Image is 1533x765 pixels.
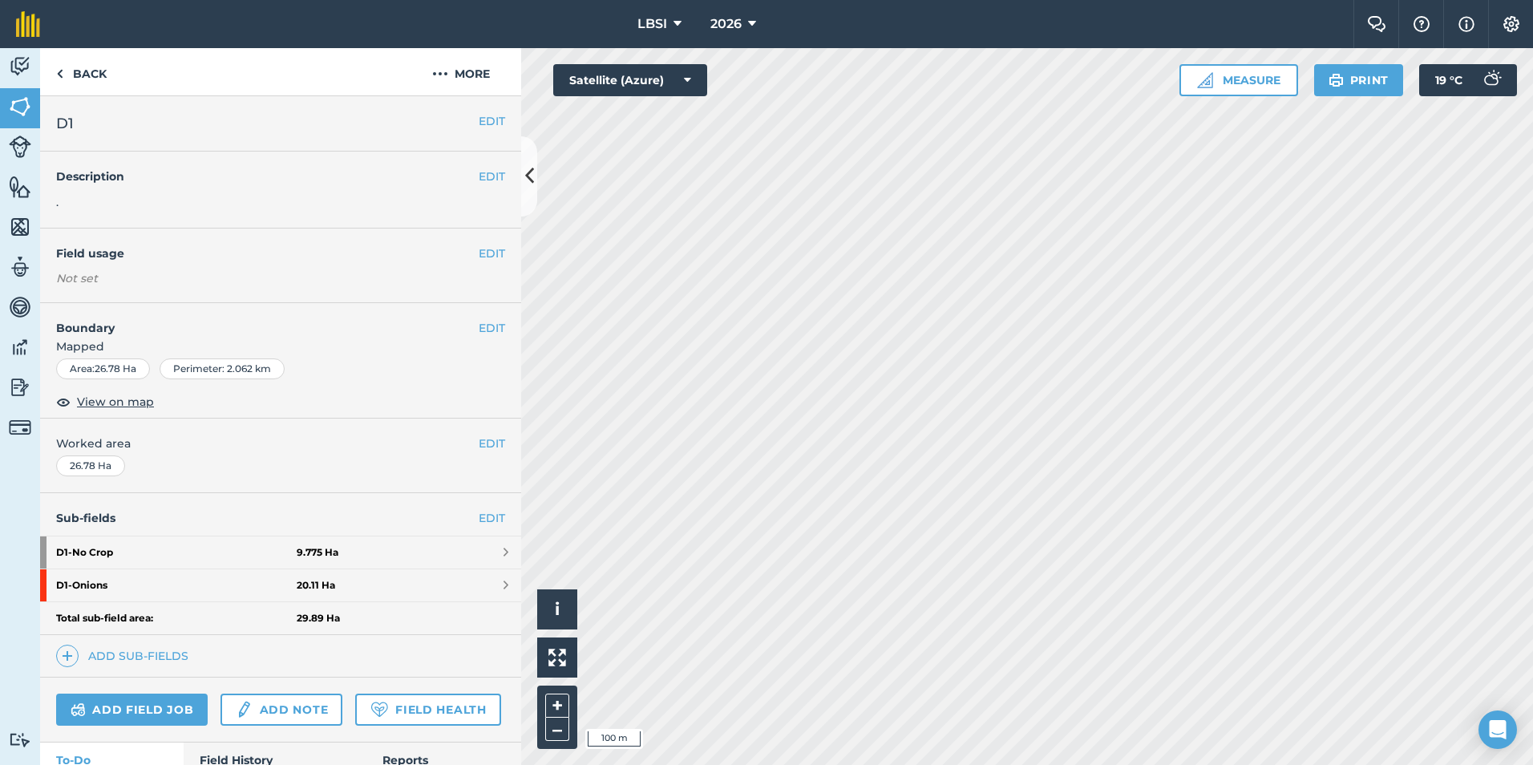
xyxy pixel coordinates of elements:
img: svg+xml;base64,PD94bWwgdmVyc2lvbj0iMS4wIiBlbmNvZGluZz0idXRmLTgiPz4KPCEtLSBHZW5lcmF0b3I6IEFkb2JlIE... [9,136,31,158]
span: . [56,195,59,209]
h4: Sub-fields [40,509,521,527]
img: svg+xml;base64,PD94bWwgdmVyc2lvbj0iMS4wIiBlbmNvZGluZz0idXRmLTgiPz4KPCEtLSBHZW5lcmF0b3I6IEFkb2JlIE... [235,700,253,719]
img: A cog icon [1502,16,1521,32]
h4: Field usage [56,245,479,262]
button: Print [1314,64,1404,96]
button: EDIT [479,168,505,185]
span: i [555,599,560,619]
img: A question mark icon [1412,16,1431,32]
strong: 29.89 Ha [297,612,340,625]
img: svg+xml;base64,PD94bWwgdmVyc2lvbj0iMS4wIiBlbmNvZGluZz0idXRmLTgiPz4KPCEtLSBHZW5lcmF0b3I6IEFkb2JlIE... [1475,64,1507,96]
img: Two speech bubbles overlapping with the left bubble in the forefront [1367,16,1386,32]
a: D1-No Crop9.775 Ha [40,536,521,569]
button: + [545,694,569,718]
strong: 20.11 Ha [297,579,335,592]
span: View on map [77,393,154,411]
a: Back [40,48,123,95]
img: svg+xml;base64,PD94bWwgdmVyc2lvbj0iMS4wIiBlbmNvZGluZz0idXRmLTgiPz4KPCEtLSBHZW5lcmF0b3I6IEFkb2JlIE... [9,732,31,747]
a: D1-Onions20.11 Ha [40,569,521,601]
strong: D1 - No Crop [56,536,297,569]
strong: 9.775 Ha [297,546,338,559]
img: svg+xml;base64,PD94bWwgdmVyc2lvbj0iMS4wIiBlbmNvZGluZz0idXRmLTgiPz4KPCEtLSBHZW5lcmF0b3I6IEFkb2JlIE... [9,255,31,279]
img: svg+xml;base64,PHN2ZyB4bWxucz0iaHR0cDovL3d3dy53My5vcmcvMjAwMC9zdmciIHdpZHRoPSIxNyIgaGVpZ2h0PSIxNy... [1458,14,1474,34]
img: Four arrows, one pointing top left, one top right, one bottom right and the last bottom left [548,649,566,666]
span: Mapped [40,338,521,355]
button: i [537,589,577,629]
div: Not set [56,270,505,286]
a: Add field job [56,694,208,726]
img: svg+xml;base64,PD94bWwgdmVyc2lvbj0iMS4wIiBlbmNvZGluZz0idXRmLTgiPz4KPCEtLSBHZW5lcmF0b3I6IEFkb2JlIE... [9,295,31,319]
img: svg+xml;base64,PHN2ZyB4bWxucz0iaHR0cDovL3d3dy53My5vcmcvMjAwMC9zdmciIHdpZHRoPSI5IiBoZWlnaHQ9IjI0Ii... [56,64,63,83]
a: EDIT [479,509,505,527]
img: fieldmargin Logo [16,11,40,37]
img: svg+xml;base64,PHN2ZyB4bWxucz0iaHR0cDovL3d3dy53My5vcmcvMjAwMC9zdmciIHdpZHRoPSIxOCIgaGVpZ2h0PSIyNC... [56,392,71,411]
a: Add sub-fields [56,645,195,667]
span: 2026 [710,14,742,34]
img: Ruler icon [1197,72,1213,88]
button: – [545,718,569,741]
img: svg+xml;base64,PHN2ZyB4bWxucz0iaHR0cDovL3d3dy53My5vcmcvMjAwMC9zdmciIHdpZHRoPSI1NiIgaGVpZ2h0PSI2MC... [9,95,31,119]
h4: Boundary [40,303,479,337]
img: svg+xml;base64,PHN2ZyB4bWxucz0iaHR0cDovL3d3dy53My5vcmcvMjAwMC9zdmciIHdpZHRoPSIxOSIgaGVpZ2h0PSIyNC... [1329,71,1344,90]
img: svg+xml;base64,PD94bWwgdmVyc2lvbj0iMS4wIiBlbmNvZGluZz0idXRmLTgiPz4KPCEtLSBHZW5lcmF0b3I6IEFkb2JlIE... [71,700,86,719]
button: Measure [1179,64,1298,96]
button: EDIT [479,319,505,337]
button: Satellite (Azure) [553,64,707,96]
a: Add note [220,694,342,726]
span: Worked area [56,435,505,452]
div: Open Intercom Messenger [1478,710,1517,749]
h4: Description [56,168,505,185]
img: svg+xml;base64,PD94bWwgdmVyc2lvbj0iMS4wIiBlbmNvZGluZz0idXRmLTgiPz4KPCEtLSBHZW5lcmF0b3I6IEFkb2JlIE... [9,335,31,359]
a: Field Health [355,694,500,726]
button: EDIT [479,435,505,452]
strong: Total sub-field area: [56,612,297,625]
img: svg+xml;base64,PD94bWwgdmVyc2lvbj0iMS4wIiBlbmNvZGluZz0idXRmLTgiPz4KPCEtLSBHZW5lcmF0b3I6IEFkb2JlIE... [9,375,31,399]
img: svg+xml;base64,PHN2ZyB4bWxucz0iaHR0cDovL3d3dy53My5vcmcvMjAwMC9zdmciIHdpZHRoPSIyMCIgaGVpZ2h0PSIyNC... [432,64,448,83]
button: More [401,48,521,95]
img: svg+xml;base64,PD94bWwgdmVyc2lvbj0iMS4wIiBlbmNvZGluZz0idXRmLTgiPz4KPCEtLSBHZW5lcmF0b3I6IEFkb2JlIE... [9,416,31,439]
img: svg+xml;base64,PHN2ZyB4bWxucz0iaHR0cDovL3d3dy53My5vcmcvMjAwMC9zdmciIHdpZHRoPSIxNCIgaGVpZ2h0PSIyNC... [62,646,73,666]
button: EDIT [479,245,505,262]
button: View on map [56,392,154,411]
div: Perimeter : 2.062 km [160,358,285,379]
img: svg+xml;base64,PHN2ZyB4bWxucz0iaHR0cDovL3d3dy53My5vcmcvMjAwMC9zdmciIHdpZHRoPSI1NiIgaGVpZ2h0PSI2MC... [9,215,31,239]
strong: D1 - Onions [56,569,297,601]
div: 26.78 Ha [56,455,125,476]
img: svg+xml;base64,PD94bWwgdmVyc2lvbj0iMS4wIiBlbmNvZGluZz0idXRmLTgiPz4KPCEtLSBHZW5lcmF0b3I6IEFkb2JlIE... [9,55,31,79]
span: LBSI [637,14,667,34]
span: 19 ° C [1435,64,1462,96]
span: D1 [56,112,74,135]
button: 19 °C [1419,64,1517,96]
div: Area : 26.78 Ha [56,358,150,379]
button: EDIT [479,112,505,130]
img: svg+xml;base64,PHN2ZyB4bWxucz0iaHR0cDovL3d3dy53My5vcmcvMjAwMC9zdmciIHdpZHRoPSI1NiIgaGVpZ2h0PSI2MC... [9,175,31,199]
